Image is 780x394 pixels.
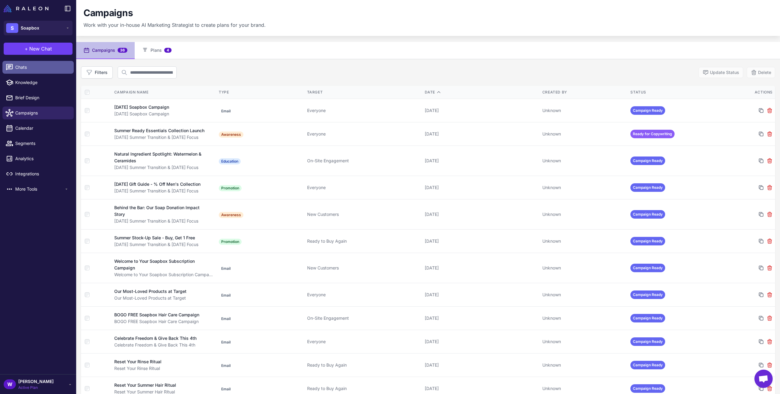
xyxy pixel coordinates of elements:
[15,171,69,177] span: Integrations
[2,167,74,180] a: Integrations
[542,265,626,271] div: Unknown
[219,239,242,245] span: Promotion
[542,157,626,164] div: Unknown
[15,94,69,101] span: Brief Design
[425,315,537,322] div: [DATE]
[747,67,775,78] button: Delete
[425,184,537,191] div: [DATE]
[4,43,73,55] button: +New Chat
[219,185,242,191] span: Promotion
[114,134,213,141] div: [DATE] Summer Transition & [DATE] Focus
[630,337,665,346] span: Campaign Ready
[114,288,186,295] div: Our Most-Loved Products at Target
[425,211,537,218] div: [DATE]
[219,316,233,322] span: Email
[630,264,665,272] span: Campaign Ready
[630,361,665,369] span: Campaign Ready
[21,25,39,31] span: Soapbox
[114,271,213,278] div: Welcome to Your Soapbox Subscription Campaign
[2,107,74,119] a: Campaigns
[15,125,69,132] span: Calendar
[25,45,28,52] span: +
[425,265,537,271] div: [DATE]
[219,90,302,95] div: Type
[307,90,420,95] div: Target
[114,358,161,365] div: Reset Your Rinse Ritual
[164,48,172,53] span: 4
[542,362,626,368] div: Unknown
[114,151,207,164] div: Natural Ingredient Spotlight: Watermelon & Ceramides
[630,384,665,393] span: Campaign Ready
[699,67,743,78] button: Update Status
[114,295,213,301] div: Our Most-Loved Products at Target
[630,157,665,165] span: Campaign Ready
[425,90,537,95] div: Date
[114,111,213,117] div: [DATE] Soapbox Campaign
[114,311,199,318] div: BOGO FREE Soapbox Hair Care Campaign
[15,79,69,86] span: Knowledge
[630,106,665,115] span: Campaign Ready
[542,385,626,392] div: Unknown
[307,362,420,368] div: Ready to Buy Again
[307,238,420,244] div: Ready to Buy Again
[425,107,537,114] div: [DATE]
[114,335,197,342] div: Celebrate Freedom & Give Back This 4th
[18,378,54,385] span: [PERSON_NAME]
[15,140,69,147] span: Segments
[114,127,204,134] div: Summer Ready Essentials Collection Launch
[18,385,54,390] span: Active Plan
[542,184,626,191] div: Unknown
[114,365,213,372] div: Reset Your Rinse Ritual
[630,314,665,322] span: Campaign Ready
[114,382,176,389] div: Reset Your Summer Hair Ritual
[2,91,74,104] a: Brief Design
[425,362,537,368] div: [DATE]
[630,130,675,138] span: Ready for Copywriting
[542,238,626,244] div: Unknown
[219,386,233,392] span: Email
[15,64,69,71] span: Chats
[307,131,420,137] div: Everyone
[4,5,48,12] img: Raleon Logo
[630,210,665,219] span: Campaign Ready
[219,132,243,138] span: Awareness
[29,45,52,52] span: New Chat
[542,291,626,298] div: Unknown
[83,7,133,19] h1: Campaigns
[114,204,207,218] div: Behind the Bar: Our Soap Donation Impact Story
[542,338,626,345] div: Unknown
[307,107,420,114] div: Everyone
[630,290,665,299] span: Campaign Ready
[542,211,626,218] div: Unknown
[114,342,213,348] div: Celebrate Freedom & Give Back This 4th
[630,237,665,245] span: Campaign Ready
[716,86,775,99] th: Actions
[114,104,169,111] div: [DATE] Soapbox Campaign
[15,155,69,162] span: Analytics
[6,23,18,33] div: S
[219,212,243,218] span: Awareness
[425,385,537,392] div: [DATE]
[219,339,233,345] span: Email
[81,66,113,79] button: Filters
[114,318,213,325] div: BOGO FREE Soapbox Hair Care Campaign
[114,181,200,188] div: [DATE] Gift Guide - % Off Men's Collection
[307,157,420,164] div: On-Site Engagement
[4,5,51,12] a: Raleon Logo
[114,241,213,248] div: [DATE] Summer Transition & [DATE] Focus
[114,90,213,95] div: Campaign Name
[2,137,74,150] a: Segments
[307,211,420,218] div: New Customers
[542,90,626,95] div: Created By
[425,131,537,137] div: [DATE]
[118,48,127,53] span: 36
[4,379,16,389] div: W
[754,370,773,388] div: Open chat
[425,338,537,345] div: [DATE]
[83,21,266,29] p: Work with your in-house AI Marketing Strategist to create plans for your brand.
[2,152,74,165] a: Analytics
[425,238,537,244] div: [DATE]
[114,258,207,271] div: Welcome to Your Soapbox Subscription Campaign
[630,90,714,95] div: Status
[114,164,213,171] div: [DATE] Summer Transition & [DATE] Focus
